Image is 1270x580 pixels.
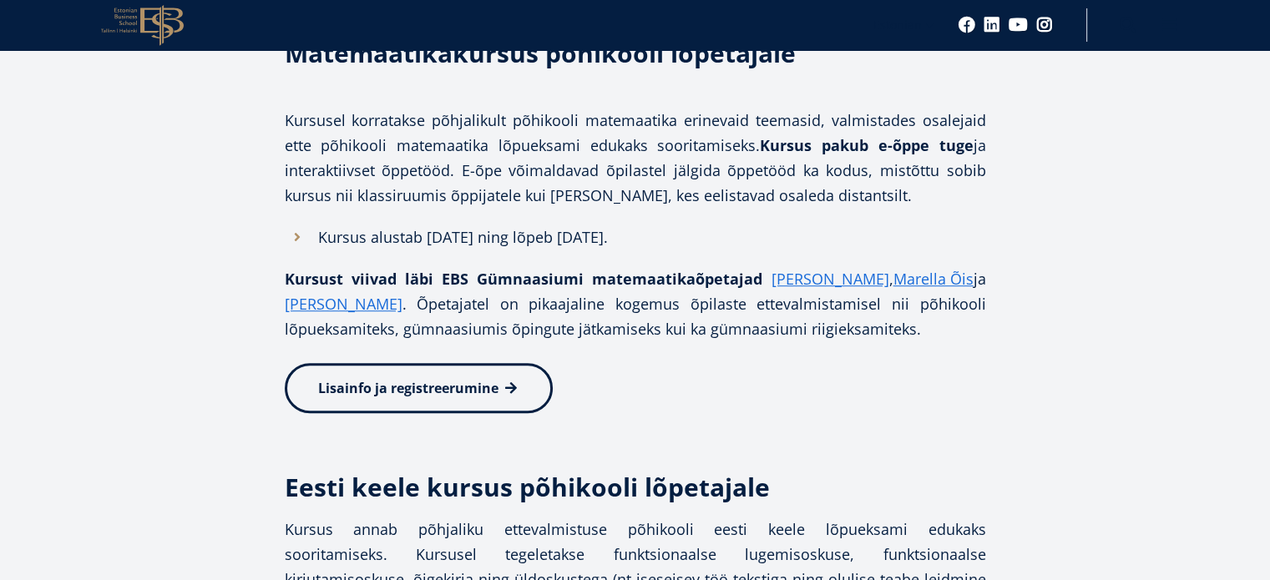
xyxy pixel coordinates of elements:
a: Lisainfo ja registreerumine [285,363,553,413]
a: Linkedin [984,17,1000,33]
a: Instagram [1036,17,1053,33]
a: Youtube [1009,17,1028,33]
strong: Kursust viivad läbi EBS Gümnaasiumi matemaatikaõpetajad [285,269,763,289]
a: [PERSON_NAME] [285,291,402,316]
h1: Kursus alustab [DATE] ning lõpeb [DATE]. [318,224,986,250]
a: [PERSON_NAME] [772,266,889,291]
p: Kursusel korratakse põhjalikult põhikooli matemaatika erinevaid teemasid, valmistades osalejaid e... [285,108,986,208]
a: Facebook [959,17,975,33]
a: Marella Õis [893,266,974,291]
strong: Eesti keele kursus põhikooli lõpetajale [285,470,770,504]
span: Lisainfo ja registreerumine [318,379,498,397]
p: , ja . Õpetajatel on pikaajaline kogemus õpilaste ettevalmistamisel nii põhikooli lõpueksamiteks,... [285,266,986,341]
strong: Matemaatikakursus põhikooli lõpetajale [285,36,796,70]
strong: Kursus pakub e-õppe tuge [760,135,973,155]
